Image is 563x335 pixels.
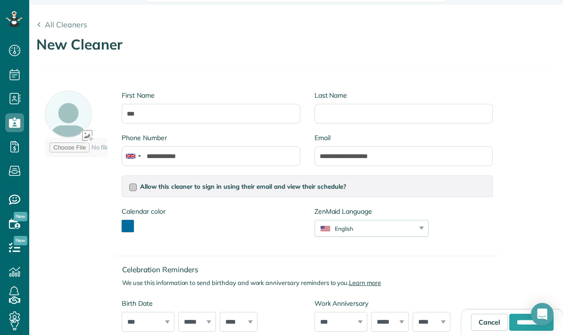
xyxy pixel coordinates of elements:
a: Learn more [349,279,381,286]
span: New [14,212,27,221]
a: Cancel [471,314,508,331]
button: toggle color picker dialog [122,220,134,232]
a: All Cleaners [36,19,87,30]
h1: New Cleaner [36,37,556,52]
label: Work Anniversary [315,299,493,308]
label: ZenMaid Language [315,207,429,216]
span: New [14,236,27,245]
label: Email [315,133,493,142]
label: First Name [122,91,300,100]
div: United Kingdom: +44 [122,147,144,166]
label: Last Name [315,91,493,100]
span: Allow this cleaner to sign in using their email and view their schedule? [140,183,346,190]
label: Birth Date [122,299,300,308]
label: Calendar color [122,207,165,216]
p: We use this information to send birthday and work anniversary reminders to you. [122,278,500,287]
span: All Cleaners [45,20,87,29]
div: Open Intercom Messenger [531,303,554,326]
div: English [315,225,416,233]
label: Phone Number [122,133,300,142]
h4: Celebration Reminders [122,266,500,274]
